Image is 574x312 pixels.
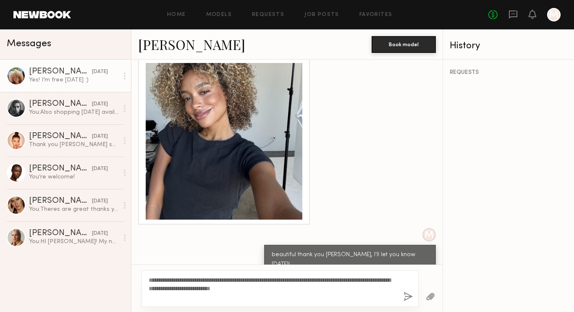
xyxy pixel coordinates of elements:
[92,230,108,238] div: [DATE]
[450,70,567,76] div: REQUESTS
[547,8,561,21] a: M
[7,39,51,49] span: Messages
[29,173,118,181] div: You’re welcome!
[359,12,393,18] a: Favorites
[92,133,108,141] div: [DATE]
[29,132,92,141] div: [PERSON_NAME]
[372,40,436,47] a: Book model
[252,12,284,18] a: Requests
[29,238,118,246] div: You: HI [PERSON_NAME]! My names [PERSON_NAME], I'm the marketing manager of a brand called Seea (...
[92,197,108,205] div: [DATE]
[29,229,92,238] div: [PERSON_NAME]
[29,68,92,76] div: [PERSON_NAME]
[29,108,118,116] div: You: Also shopping [DATE] availability
[92,68,108,76] div: [DATE]
[29,76,118,84] div: Yes! I’m free [DATE] :)
[450,41,567,51] div: History
[29,205,118,213] div: You: Theres are great thanks you for the quick response [PERSON_NAME]!
[29,141,118,149] div: Thank you [PERSON_NAME] such a pleasure 🤍
[92,165,108,173] div: [DATE]
[304,12,339,18] a: Job Posts
[92,100,108,108] div: [DATE]
[29,197,92,205] div: [PERSON_NAME]
[138,35,245,53] a: [PERSON_NAME]
[206,12,232,18] a: Models
[29,165,92,173] div: [PERSON_NAME]
[29,100,92,108] div: [PERSON_NAME]
[167,12,186,18] a: Home
[272,250,428,270] div: beautiful thank you [PERSON_NAME], I'll let you know [DATE]!
[372,36,436,53] button: Book model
